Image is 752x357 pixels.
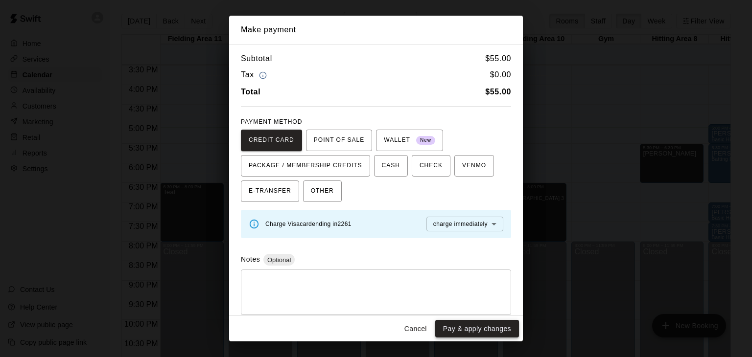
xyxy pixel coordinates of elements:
span: OTHER [311,183,334,199]
button: VENMO [454,155,494,177]
span: CREDIT CARD [249,133,294,148]
span: charge immediately [433,221,488,227]
span: Charge Visa card ending in 2261 [265,221,352,227]
span: CHECK [420,158,443,174]
button: CHECK [412,155,450,177]
button: Pay & apply changes [435,320,519,338]
button: POINT OF SALE [306,130,372,151]
span: PAYMENT METHOD [241,118,302,125]
h6: Subtotal [241,52,272,65]
span: CASH [382,158,400,174]
button: WALLET New [376,130,443,151]
h6: Tax [241,68,269,82]
button: E-TRANSFER [241,180,299,202]
h6: $ 55.00 [485,52,511,65]
button: CREDIT CARD [241,130,302,151]
span: E-TRANSFER [249,183,291,199]
b: $ 55.00 [485,88,511,96]
span: New [416,134,435,147]
button: Cancel [400,320,431,338]
span: POINT OF SALE [314,133,364,148]
span: WALLET [384,133,435,148]
h6: $ 0.00 [490,68,511,82]
h2: Make payment [229,16,523,44]
button: OTHER [303,180,342,202]
button: PACKAGE / MEMBERSHIP CREDITS [241,155,370,177]
label: Notes [241,255,260,263]
span: VENMO [462,158,486,174]
span: Optional [263,256,295,264]
span: PACKAGE / MEMBERSHIP CREDITS [249,158,362,174]
button: CASH [374,155,408,177]
b: Total [241,88,260,96]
